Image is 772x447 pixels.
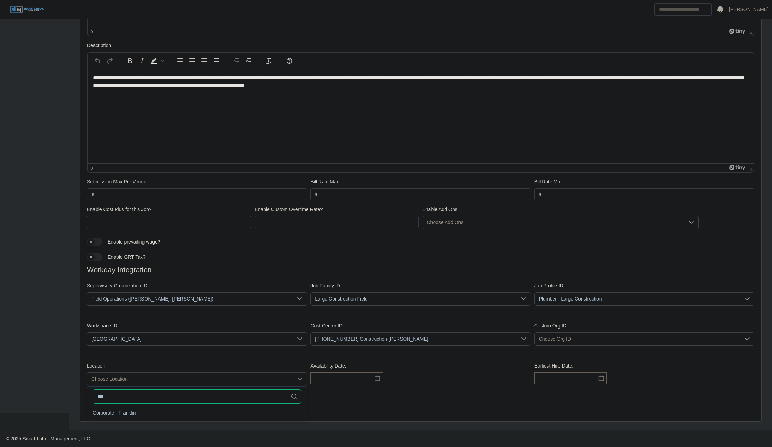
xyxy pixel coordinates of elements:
label: Location: [87,362,107,370]
span: 01-01-01-00 Construction-Franklin [311,333,516,345]
label: Bill Rate Max: [310,178,340,186]
label: Supervisory Organization ID: [87,282,149,289]
label: Enable Add Ons [423,206,457,213]
img: SLM Logo [10,6,44,13]
span: Field Operations (Cameron Kistler, Nakiya O'Quinn) [87,293,293,305]
button: Italic [136,56,148,66]
label: Cost Center ID: [310,322,344,330]
label: Earliest Hire Date: [534,362,574,370]
label: Bill Rate Min: [534,178,563,186]
button: Undo [92,56,103,66]
label: Workspace ID [87,322,117,330]
span: Plumber - Large Construction [535,293,740,305]
div: Press the Up and Down arrow keys to resize the editor. [746,27,754,36]
div: Press the Up and Down arrow keys to resize the editor. [746,164,754,172]
label: Custom Org ID: [534,322,568,330]
span: Large Construction Field [311,293,516,305]
span: Enable prevailing wage? [108,239,160,245]
div: Background color Black [148,56,166,66]
a: [PERSON_NAME] [729,6,769,13]
span: Choose Org ID [535,333,740,345]
div: p [90,29,93,34]
button: Redo [104,56,116,66]
body: Rich Text Area. Press ALT-0 for help. [6,6,661,13]
button: Enable prevailing wage? [87,238,102,246]
label: Submission Max Per Vendor: [87,178,149,186]
span: © 2025 Smart Labor Management, LLC [6,436,90,441]
label: Job Profile ID: [534,282,565,289]
button: Align center [186,56,198,66]
label: Job Family ID: [310,282,341,289]
button: Align right [198,56,210,66]
li: Corporate - Franklin [89,407,305,419]
label: Availability Date: [310,362,346,370]
button: Bold [124,56,136,66]
label: Enable Cost Plus for this Job? [87,206,152,213]
div: p [90,165,93,171]
button: Enable GRT Tax? [87,253,102,261]
span: Franklin Field [87,333,293,345]
span: Enable GRT Tax? [108,254,146,260]
label: Description [87,42,111,49]
div: Choose Add Ons [423,216,684,229]
span: Choose Location [87,373,293,386]
button: Justify [210,56,222,66]
h4: Workday Integration [87,265,754,274]
iframe: Rich Text Area [88,69,754,163]
button: Help [284,56,295,66]
a: Powered by Tiny [729,165,746,171]
input: Search [654,3,712,16]
button: Clear formatting [263,56,275,66]
span: Corporate - Franklin [93,409,136,417]
label: Enable Custom Overtime Rate? [255,206,323,213]
button: Decrease indent [231,56,243,66]
a: Powered by Tiny [729,29,746,34]
button: Increase indent [243,56,255,66]
button: Align left [174,56,186,66]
